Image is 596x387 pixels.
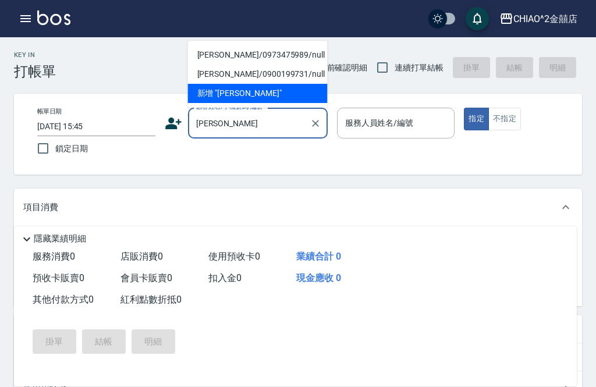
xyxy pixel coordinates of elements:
[14,189,582,226] div: 項目消費
[296,272,341,283] span: 現金應收 0
[14,63,56,80] h3: 打帳單
[14,51,56,59] h2: Key In
[120,251,163,262] span: 店販消費 0
[488,108,521,130] button: 不指定
[55,143,88,155] span: 鎖定日期
[33,272,84,283] span: 預收卡販賣 0
[208,251,260,262] span: 使用預收卡 0
[208,272,242,283] span: 扣入金 0
[34,233,86,245] p: 隱藏業績明細
[120,272,172,283] span: 會員卡販賣 0
[513,12,577,26] div: CHIAO^2金囍店
[37,117,155,136] input: Choose date, selected date is 2025-09-20
[33,251,75,262] span: 服務消費 0
[188,45,328,65] li: [PERSON_NAME]/0973475989/null
[37,10,70,25] img: Logo
[466,7,489,30] button: save
[33,294,94,305] span: 其他付款方式 0
[188,65,328,84] li: [PERSON_NAME]/0900199731/null
[188,84,328,103] li: 新增 "[PERSON_NAME]"
[464,108,489,130] button: 指定
[120,294,182,305] span: 紅利點數折抵 0
[311,62,368,74] span: 結帳前確認明細
[37,107,62,116] label: 帳單日期
[307,115,324,132] button: Clear
[296,251,341,262] span: 業績合計 0
[23,201,58,214] p: 項目消費
[395,62,444,74] span: 連續打單結帳
[495,7,582,31] button: CHIAO^2金囍店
